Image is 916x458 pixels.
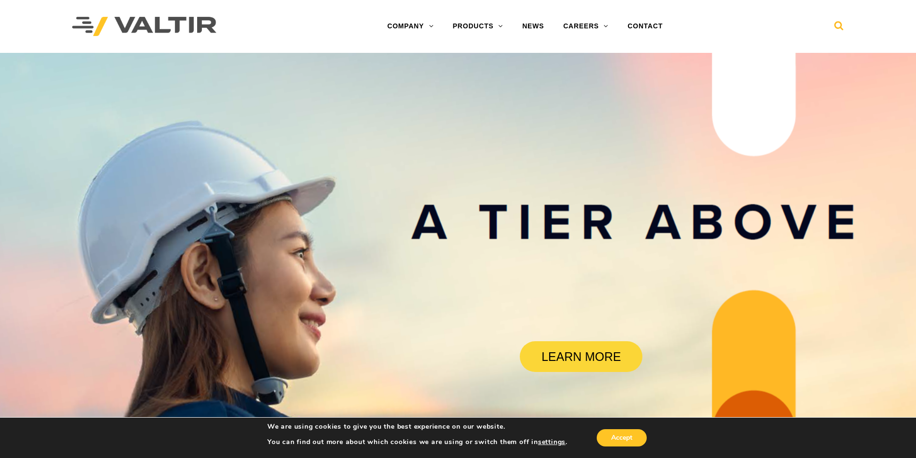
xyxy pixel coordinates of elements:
a: PRODUCTS [443,17,513,36]
p: We are using cookies to give you the best experience on our website. [267,422,567,431]
a: LEARN MORE [520,341,642,372]
a: COMPANY [377,17,443,36]
a: NEWS [513,17,553,36]
a: CONTACT [618,17,672,36]
p: You can find out more about which cookies we are using or switch them off in . [267,438,567,446]
button: settings [538,438,565,446]
button: Accept [597,429,647,446]
a: CAREERS [553,17,618,36]
img: Valtir [72,17,216,37]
